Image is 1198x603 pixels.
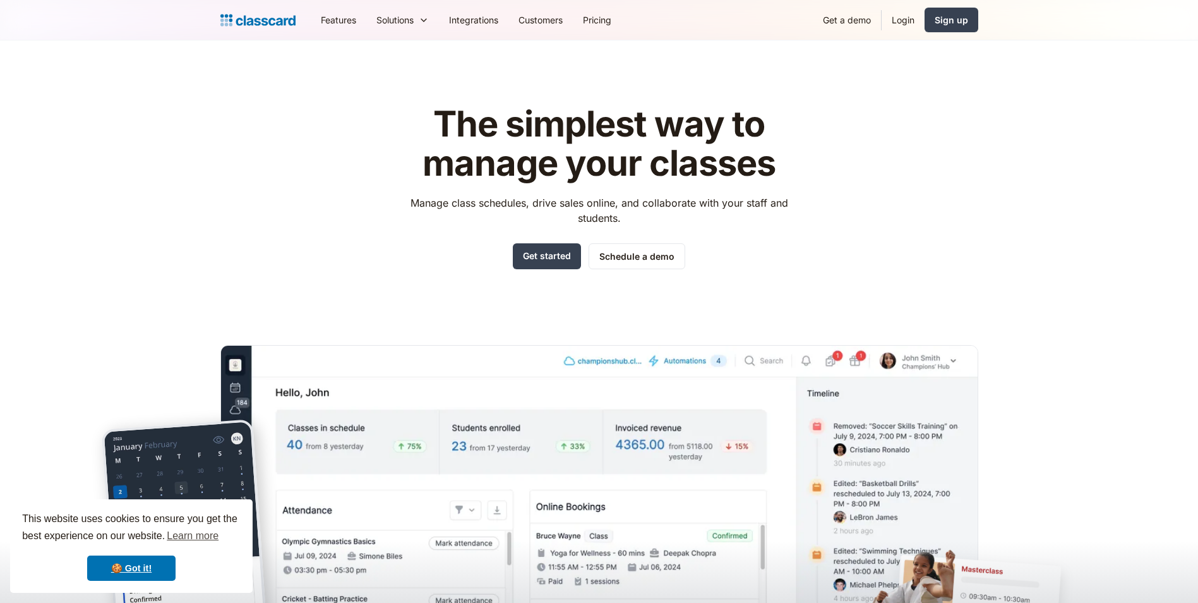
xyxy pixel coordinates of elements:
a: Login [882,6,925,34]
a: Features [311,6,366,34]
a: Get a demo [813,6,881,34]
a: Get started [513,243,581,269]
a: Customers [508,6,573,34]
a: learn more about cookies [165,527,220,545]
h1: The simplest way to manage your classes [398,105,800,183]
div: Solutions [376,13,414,27]
span: This website uses cookies to ensure you get the best experience on our website. [22,511,241,545]
div: cookieconsent [10,499,253,593]
a: dismiss cookie message [87,556,176,581]
div: Sign up [935,13,968,27]
a: Integrations [439,6,508,34]
a: Pricing [573,6,621,34]
a: home [220,11,296,29]
p: Manage class schedules, drive sales online, and collaborate with your staff and students. [398,195,800,226]
div: Solutions [366,6,439,34]
a: Sign up [925,8,978,32]
a: Schedule a demo [589,243,685,269]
